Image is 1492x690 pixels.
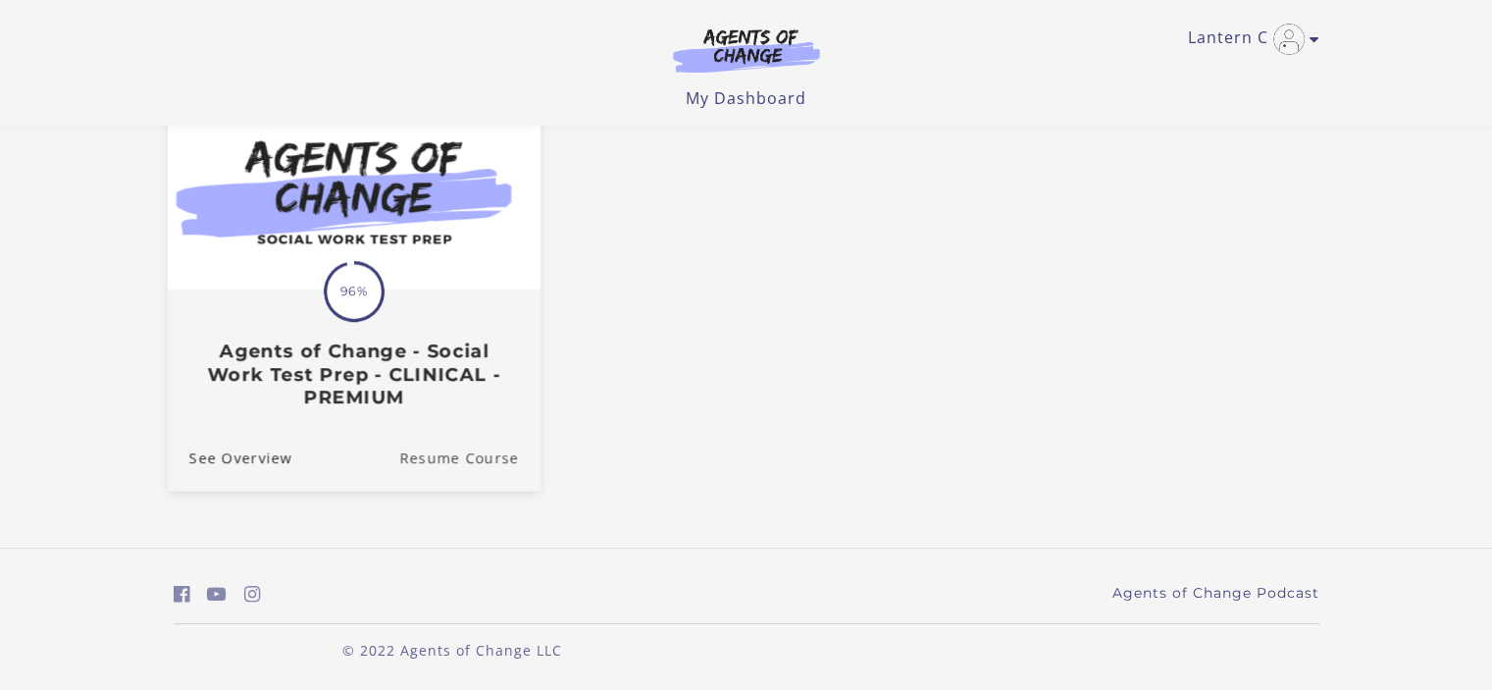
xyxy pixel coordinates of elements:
[1188,24,1310,55] a: Toggle menu
[188,341,518,409] h3: Agents of Change - Social Work Test Prep - CLINICAL - PREMIUM
[174,580,190,609] a: https://www.facebook.com/groups/aswbtestprep (Open in a new window)
[207,580,227,609] a: https://www.youtube.com/c/AgentsofChangeTestPrepbyMeaganMitchell (Open in a new window)
[686,87,806,109] a: My Dashboard
[167,425,291,491] a: Agents of Change - Social Work Test Prep - CLINICAL - PREMIUM: See Overview
[327,264,382,319] span: 96%
[244,585,261,604] i: https://www.instagram.com/agentsofchangeprep/ (Open in a new window)
[244,580,261,609] a: https://www.instagram.com/agentsofchangeprep/ (Open in a new window)
[174,585,190,604] i: https://www.facebook.com/groups/aswbtestprep (Open in a new window)
[207,585,227,604] i: https://www.youtube.com/c/AgentsofChangeTestPrepbyMeaganMitchell (Open in a new window)
[174,640,731,661] p: © 2022 Agents of Change LLC
[1112,583,1319,604] a: Agents of Change Podcast
[652,27,841,73] img: Agents of Change Logo
[399,425,540,491] a: Agents of Change - Social Work Test Prep - CLINICAL - PREMIUM: Resume Course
